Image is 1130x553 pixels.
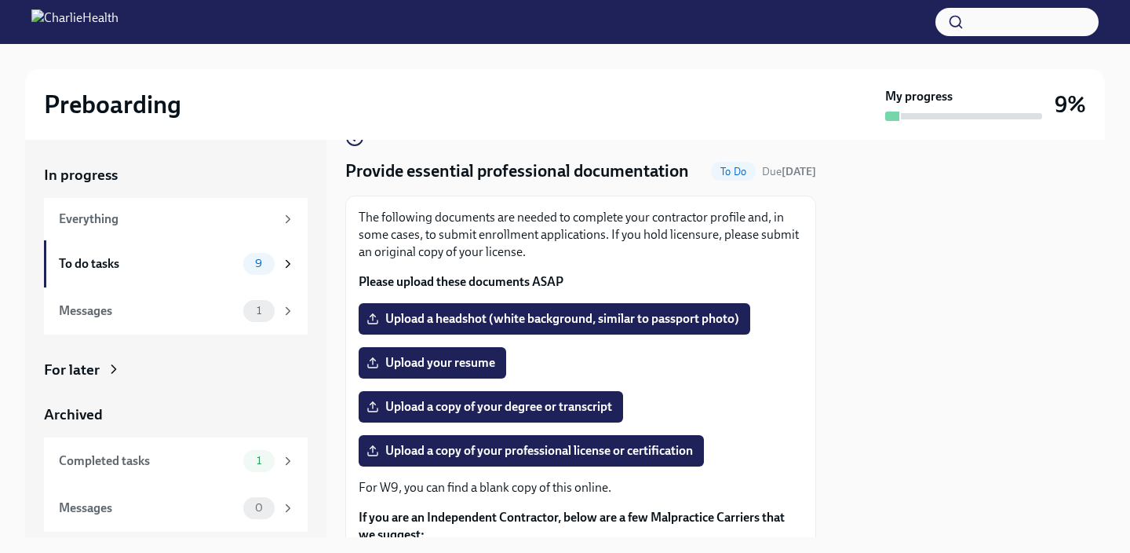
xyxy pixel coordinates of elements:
span: Upload a copy of your degree or transcript [370,399,612,415]
p: The following documents are needed to complete your contractor profile and, in some cases, to sub... [359,209,803,261]
span: 1 [247,455,271,467]
span: To Do [711,166,756,178]
span: 9 [246,258,272,269]
strong: [DATE] [782,165,816,178]
label: Upload a headshot (white background, similar to passport photo) [359,303,750,335]
h4: Provide essential professional documentation [345,159,689,183]
label: Upload your resume [359,347,506,379]
strong: My progress [885,88,953,105]
img: CharlieHealth [31,9,118,35]
div: Messages [59,500,237,517]
span: September 25th, 2025 09:00 [762,164,816,179]
label: Upload a copy of your degree or transcript [359,391,623,423]
strong: If you are an Independent Contractor, below are a few Malpractice Carriers that we suggest: [359,510,785,542]
h3: 9% [1055,90,1086,119]
strong: Please upload these documents ASAP [359,274,563,289]
a: Archived [44,405,308,425]
a: Everything [44,198,308,240]
span: Upload a headshot (white background, similar to passport photo) [370,311,739,327]
h2: Preboarding [44,89,181,120]
span: Due [762,165,816,178]
div: To do tasks [59,255,237,273]
div: Completed tasks [59,452,237,470]
a: Completed tasks1 [44,438,308,485]
span: 0 [246,502,272,514]
span: 1 [247,305,271,317]
div: Messages [59,302,237,320]
label: Upload a copy of your professional license or certification [359,435,704,467]
a: Messages0 [44,485,308,532]
span: Upload your resume [370,355,495,371]
a: Messages1 [44,287,308,335]
div: For later [44,360,100,380]
div: Everything [59,211,275,228]
a: For later [44,360,308,380]
a: In progress [44,165,308,185]
a: To do tasks9 [44,240,308,287]
span: Upload a copy of your professional license or certification [370,443,693,459]
p: For W9, you can find a blank copy of this online. [359,479,803,496]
